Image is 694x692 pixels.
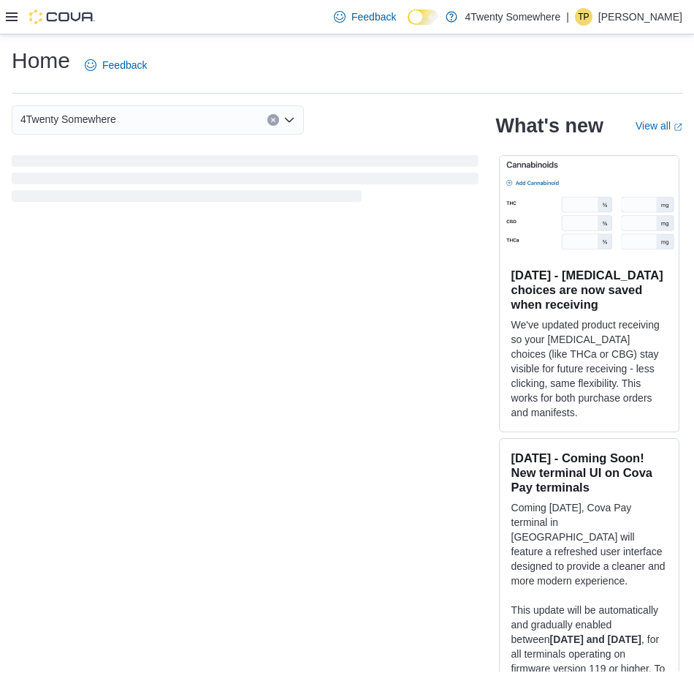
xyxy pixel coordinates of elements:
[511,500,667,588] p: Coming [DATE], Cova Pay terminal in [GEOGRAPHIC_DATA] will feature a refreshed user interface des...
[566,8,569,26] p: |
[511,268,667,312] h3: [DATE] - [MEDICAL_DATA] choices are now saved when receiving
[408,25,408,26] span: Dark Mode
[511,317,667,420] p: We've updated product receiving so your [MEDICAL_DATA] choices (like THCa or CBG) stay visible fo...
[575,8,592,26] div: Tyler Pallotta
[12,158,478,205] span: Loading
[79,50,153,80] a: Feedback
[29,10,95,24] img: Cova
[496,114,603,138] h2: What's new
[351,10,396,24] span: Feedback
[674,123,682,132] svg: External link
[598,8,682,26] p: [PERSON_NAME]
[550,633,641,645] strong: [DATE] and [DATE]
[12,46,70,75] h1: Home
[20,110,116,128] span: 4Twenty Somewhere
[328,2,402,31] a: Feedback
[465,8,560,26] p: 4Twenty Somewhere
[283,114,295,126] button: Open list of options
[102,58,147,72] span: Feedback
[408,10,438,25] input: Dark Mode
[578,8,589,26] span: TP
[267,114,279,126] button: Clear input
[511,451,667,494] h3: [DATE] - Coming Soon! New terminal UI on Cova Pay terminals
[636,120,682,132] a: View allExternal link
